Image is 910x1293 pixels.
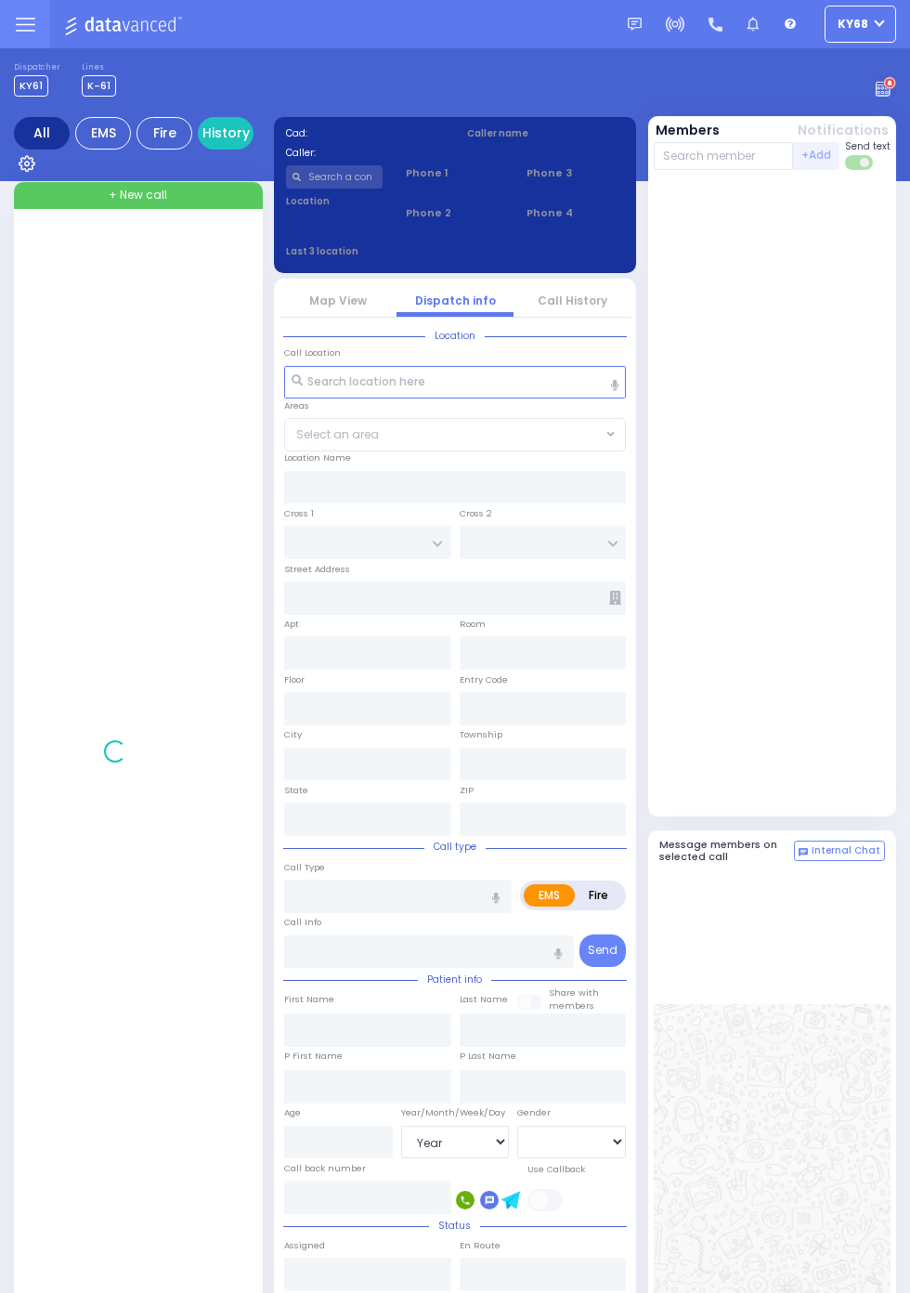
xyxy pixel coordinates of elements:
[284,563,350,576] label: Street Address
[659,839,795,863] h5: Message members on selected call
[460,673,508,686] label: Entry Code
[460,784,474,797] label: ZIP
[284,861,325,874] label: Call Type
[284,346,341,359] label: Call Location
[284,399,309,412] label: Areas
[198,117,253,150] a: History
[460,993,508,1006] label: Last Name
[296,426,379,443] span: Select an area
[838,16,868,33] span: ky68
[549,999,594,1012] span: members
[429,1219,480,1233] span: Status
[75,117,131,150] div: EMS
[284,507,314,520] label: Cross 1
[609,591,621,605] span: Other building occupants
[284,916,321,929] label: Call Info
[845,139,890,153] span: Send text
[825,6,896,43] button: ky68
[136,117,192,150] div: Fire
[284,673,305,686] label: Floor
[418,973,491,986] span: Patient info
[284,993,334,1006] label: First Name
[284,1106,301,1119] label: Age
[526,165,624,181] span: Phone 3
[109,187,167,203] span: + New call
[460,507,492,520] label: Cross 2
[517,1106,551,1119] label: Gender
[309,293,367,308] a: Map View
[14,62,60,73] label: Dispatcher
[286,165,383,189] input: Search a contact
[460,728,502,741] label: Township
[415,293,496,308] a: Dispatch info
[286,194,383,208] label: Location
[654,142,794,170] input: Search member
[460,618,486,631] label: Room
[579,934,626,967] button: Send
[845,153,875,172] label: Turn off text
[401,1106,510,1119] div: Year/Month/Week/Day
[284,618,299,631] label: Apt
[460,1239,500,1252] label: En Route
[424,840,486,854] span: Call type
[524,884,575,907] label: EMS
[64,13,188,36] img: Logo
[538,293,607,308] a: Call History
[406,205,503,221] span: Phone 2
[82,75,116,97] span: K-61
[467,126,625,140] label: Caller name
[460,1050,516,1063] label: P Last Name
[425,329,485,343] span: Location
[286,126,444,140] label: Cad:
[799,848,808,857] img: comment-alt.png
[628,18,642,32] img: message.svg
[527,1163,585,1176] label: Use Callback
[82,62,116,73] label: Lines
[14,117,70,150] div: All
[286,146,444,160] label: Caller:
[284,366,626,399] input: Search location here
[656,121,720,140] button: Members
[284,1162,366,1175] label: Call back number
[284,1050,343,1063] label: P First Name
[574,884,623,907] label: Fire
[14,75,48,97] span: KY61
[526,205,624,221] span: Phone 4
[549,986,599,999] small: Share with
[794,841,885,861] button: Internal Chat
[406,165,503,181] span: Phone 1
[284,1239,325,1252] label: Assigned
[798,121,889,140] button: Notifications
[286,244,456,258] label: Last 3 location
[284,784,308,797] label: State
[284,451,351,464] label: Location Name
[812,844,880,857] span: Internal Chat
[284,728,302,741] label: City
